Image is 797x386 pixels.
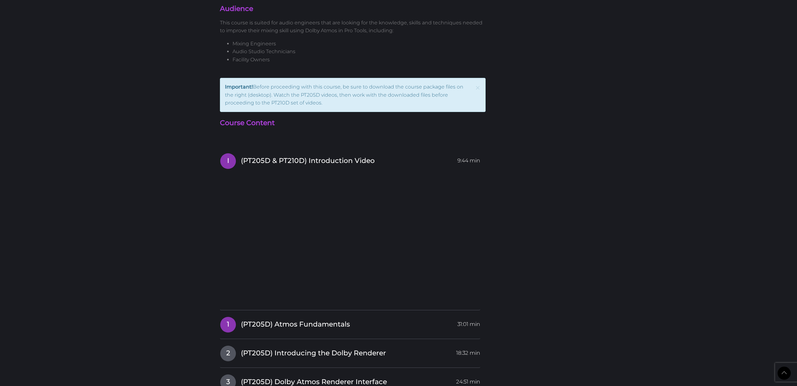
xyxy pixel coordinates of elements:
[220,78,486,112] div: Before proceeding with this course, be sure to download the course package files on the right (de...
[220,4,486,14] h4: Audience
[220,317,480,330] a: 1(PT205D) Atmos Fundamentals31:01 min
[457,317,480,328] span: 31:01 min
[475,81,481,94] span: ×
[220,346,236,361] span: 2
[241,348,386,358] span: (PT205D) Introducing the Dolby Renderer
[778,367,791,380] a: Back to Top
[220,153,236,169] span: I
[475,82,481,93] button: Close
[220,118,486,128] h4: Course Content
[457,153,480,165] span: 9:44 min
[220,317,236,333] span: 1
[232,40,486,48] li: Mixing Engineers
[241,320,350,329] span: (PT205D) Atmos Fundamentals
[220,19,486,35] p: This course is suited for audio engineers that are looking for the knowledge, skills and techniqu...
[220,345,480,358] a: 2(PT205D) Introducing the Dolby Renderer18:32 min
[241,156,375,166] span: (PT205D & PT210D) Introduction Video
[225,84,253,90] strong: Important!
[456,346,480,357] span: 18:32 min
[232,48,486,56] li: Audio Studio Technicians
[456,374,480,386] span: 24:51 min
[220,153,480,166] a: I(PT205D & PT210D) Introduction Video9:44 min
[232,56,486,64] li: Facility Owners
